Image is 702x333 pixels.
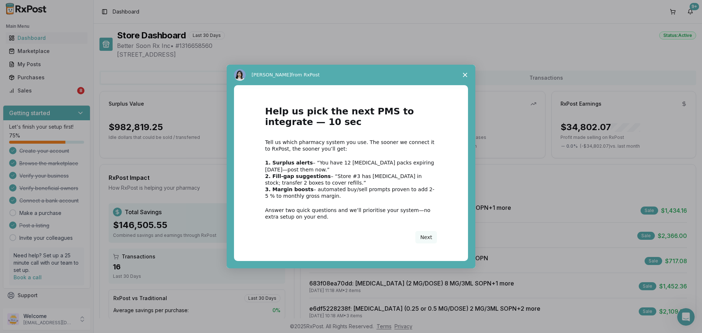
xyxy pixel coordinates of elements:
[265,186,437,199] div: – automated buy/sell prompts proven to add 2-5 % to monthly gross margin.
[265,160,313,166] b: 1. Surplus alerts
[252,72,291,77] span: [PERSON_NAME]
[415,231,437,243] button: Next
[265,173,437,186] div: – “Store #3 has [MEDICAL_DATA] in stock; transfer 2 boxes to cover refills.”
[265,159,437,173] div: – “You have 12 [MEDICAL_DATA] packs expiring [DATE]—post them now.”
[455,65,475,85] span: Close survey
[234,69,246,81] img: Profile image for Alice
[265,207,437,220] div: Answer two quick questions and we’ll prioritise your system—no extra setup on your end.
[265,106,437,132] h1: Help us pick the next PMS to integrate — 10 sec
[265,139,437,152] div: Tell us which pharmacy system you use. The sooner we connect it to RxPost, the sooner you’ll get:
[265,173,331,179] b: 2. Fill-gap suggestions
[265,186,314,192] b: 3. Margin boosts
[291,72,320,77] span: from RxPost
